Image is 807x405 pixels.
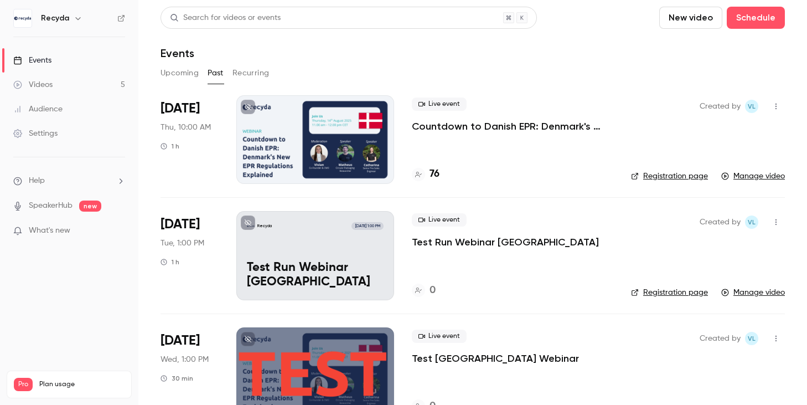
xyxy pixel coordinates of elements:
[161,64,199,82] button: Upcoming
[39,380,125,389] span: Plan usage
[412,167,439,182] a: 76
[721,171,785,182] a: Manage video
[161,374,193,383] div: 30 min
[351,222,383,230] span: [DATE] 1:00 PM
[631,171,708,182] a: Registration page
[170,12,281,24] div: Search for videos or events
[161,354,209,365] span: Wed, 1:00 PM
[257,223,272,229] p: Recyda
[161,100,200,117] span: [DATE]
[412,120,613,133] a: Countdown to Danish EPR: Denmark's New EPR Regulations Explained
[161,332,200,350] span: [DATE]
[161,95,219,184] div: Aug 14 Thu, 11:00 AM (Europe/Berlin)
[745,332,758,345] span: Vivian Loftin
[232,64,270,82] button: Recurring
[41,13,69,24] h6: Recyda
[14,9,32,27] img: Recyda
[748,332,756,345] span: VL
[700,216,741,229] span: Created by
[745,100,758,113] span: Vivian Loftin
[412,352,579,365] a: Test [GEOGRAPHIC_DATA] Webinar
[13,128,58,139] div: Settings
[727,7,785,29] button: Schedule
[748,216,756,229] span: VL
[631,287,708,298] a: Registration page
[430,283,436,298] h4: 0
[430,167,439,182] h4: 76
[13,79,53,90] div: Videos
[161,238,204,249] span: Tue, 1:00 PM
[721,287,785,298] a: Manage video
[247,261,384,290] p: Test Run Webinar [GEOGRAPHIC_DATA]
[112,226,125,236] iframe: Noticeable Trigger
[161,211,219,300] div: Aug 12 Tue, 2:00 PM (Europe/Berlin)
[161,47,194,60] h1: Events
[29,200,73,212] a: SpeakerHub
[208,64,224,82] button: Past
[412,330,467,343] span: Live event
[700,100,741,113] span: Created by
[79,201,101,212] span: new
[745,216,758,229] span: Vivian Loftin
[412,283,436,298] a: 0
[29,175,45,187] span: Help
[700,332,741,345] span: Created by
[13,175,125,187] li: help-dropdown-opener
[412,213,467,227] span: Live event
[161,258,179,266] div: 1 h
[236,211,394,300] a: Test Run Webinar DenmarkRecyda[DATE] 1:00 PMTest Run Webinar [GEOGRAPHIC_DATA]
[161,122,211,133] span: Thu, 10:00 AM
[13,104,63,115] div: Audience
[14,378,33,391] span: Pro
[29,225,70,237] span: What's new
[161,142,179,151] div: 1 h
[659,7,722,29] button: New video
[412,98,467,111] span: Live event
[748,100,756,113] span: VL
[161,216,200,233] span: [DATE]
[412,235,599,249] a: Test Run Webinar [GEOGRAPHIC_DATA]
[13,55,51,66] div: Events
